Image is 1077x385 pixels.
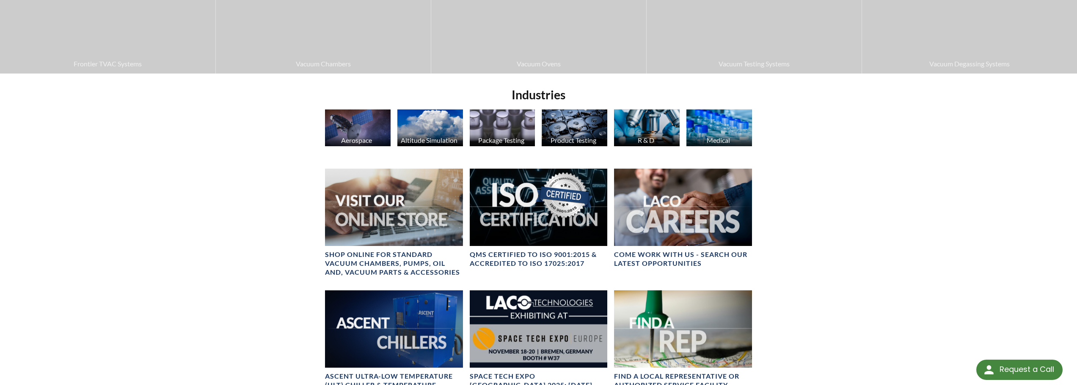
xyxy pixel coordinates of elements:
h2: Industries [322,87,756,103]
div: Aerospace [324,136,390,144]
div: Package Testing [468,136,534,144]
a: Header for LACO Careers OpportunitiesCOME WORK WITH US - SEARCH OUR LATEST OPPORTUNITIES [614,169,752,268]
img: Satellite image [325,109,391,146]
span: Vacuum Testing Systems [651,58,857,69]
a: Product Testing Hard Drives image [542,109,607,148]
a: R & D Microscope image [614,109,680,148]
img: Medication Bottles image [686,109,752,146]
a: ISO Certification headerQMS CERTIFIED to ISO 9001:2015 & Accredited to ISO 17025:2017 [470,169,608,268]
div: Request a Call [1000,360,1054,379]
h4: QMS CERTIFIED to ISO 9001:2015 & Accredited to ISO 17025:2017 [470,250,608,268]
a: Package Testing Perfume Bottles image [470,109,535,148]
img: Microscope image [614,109,680,146]
span: Frontier TVAC Systems [4,58,211,69]
div: Medical [685,136,751,144]
a: Medical Medication Bottles image [686,109,752,148]
a: Visit Our Online Store headerSHOP ONLINE FOR STANDARD VACUUM CHAMBERS, PUMPS, OIL AND, VACUUM PAR... [325,169,463,277]
a: Aerospace Satellite image [325,109,391,148]
span: Vacuum Ovens [435,58,642,69]
div: R & D [613,136,679,144]
img: Hard Drives image [542,109,607,146]
span: Vacuum Degassing Systems [866,58,1073,69]
a: Altitude Simulation Altitude Simulation, Clouds [397,109,463,148]
div: Request a Call [976,360,1063,380]
div: Product Testing [540,136,606,144]
span: Vacuum Chambers [220,58,427,69]
div: Altitude Simulation [396,136,462,144]
img: Perfume Bottles image [470,109,535,146]
img: round button [982,363,996,377]
h4: COME WORK WITH US - SEARCH OUR LATEST OPPORTUNITIES [614,250,752,268]
img: Altitude Simulation, Clouds [397,109,463,146]
h4: SHOP ONLINE FOR STANDARD VACUUM CHAMBERS, PUMPS, OIL AND, VACUUM PARTS & ACCESSORIES [325,250,463,276]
